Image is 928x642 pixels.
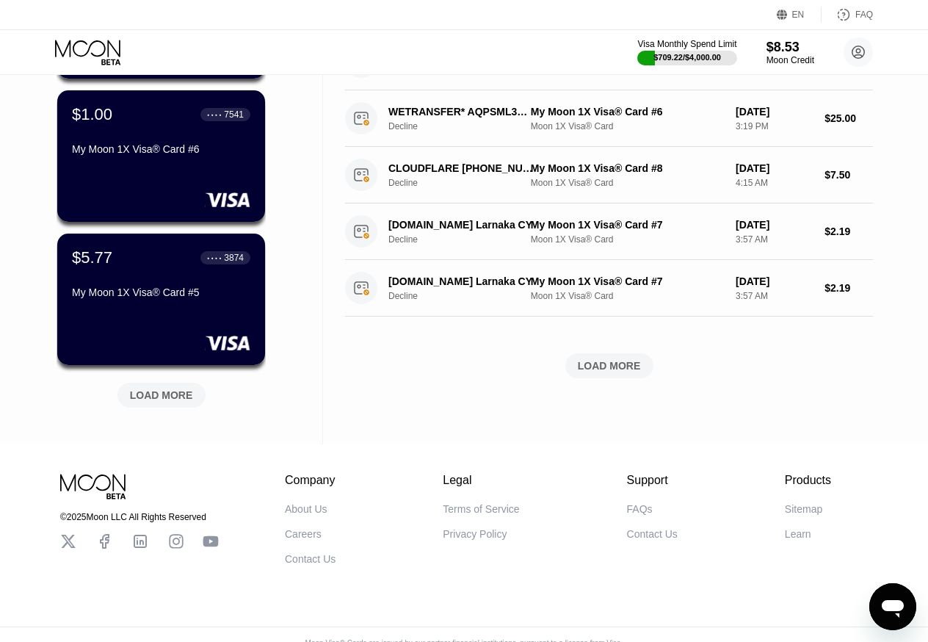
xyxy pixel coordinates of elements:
[777,7,822,22] div: EN
[785,528,811,540] div: Learn
[57,90,265,222] div: $1.00● ● ● ●7541My Moon 1X Visa® Card #6
[824,282,873,294] div: $2.19
[627,474,678,487] div: Support
[531,162,724,174] div: My Moon 1X Visa® Card #8
[766,55,814,65] div: Moon Credit
[736,121,813,131] div: 3:19 PM
[207,256,222,260] div: ● ● ● ●
[855,10,873,20] div: FAQ
[531,219,724,231] div: My Moon 1X Visa® Card #7
[531,106,724,118] div: My Moon 1X Visa® Card #6
[388,162,534,174] div: CLOUDFLARE [PHONE_NUMBER] US
[869,583,916,630] iframe: Button to launch messaging window
[345,90,873,147] div: WETRANSFER* AQPSML3E [PHONE_NUMBER] NLDeclineMy Moon 1X Visa® Card #6Moon 1X Visa® Card[DATE]3:19...
[766,40,814,65] div: $8.53Moon Credit
[224,109,244,120] div: 7541
[388,275,534,287] div: [DOMAIN_NAME] Larnaka CY
[578,359,641,372] div: LOAD MORE
[736,234,813,245] div: 3:57 AM
[531,291,724,301] div: Moon 1X Visa® Card
[285,528,322,540] div: Careers
[345,203,873,260] div: [DOMAIN_NAME] Larnaka CYDeclineMy Moon 1X Visa® Card #7Moon 1X Visa® Card[DATE]3:57 AM$2.19
[285,553,336,565] div: Contact Us
[736,178,813,188] div: 4:15 AM
[736,291,813,301] div: 3:57 AM
[736,275,813,287] div: [DATE]
[224,253,244,263] div: 3874
[285,503,327,515] div: About Us
[72,248,112,267] div: $5.77
[388,121,545,131] div: Decline
[736,219,813,231] div: [DATE]
[60,512,219,522] div: © 2025 Moon LLC All Rights Reserved
[345,147,873,203] div: CLOUDFLARE [PHONE_NUMBER] USDeclineMy Moon 1X Visa® Card #8Moon 1X Visa® Card[DATE]4:15 AM$7.50
[822,7,873,22] div: FAQ
[443,474,519,487] div: Legal
[736,162,813,174] div: [DATE]
[72,105,112,124] div: $1.00
[57,234,265,365] div: $5.77● ● ● ●3874My Moon 1X Visa® Card #5
[388,219,534,231] div: [DOMAIN_NAME] Larnaka CY
[627,503,653,515] div: FAQs
[345,260,873,317] div: [DOMAIN_NAME] Larnaka CYDeclineMy Moon 1X Visa® Card #7Moon 1X Visa® Card[DATE]3:57 AM$2.19
[627,528,678,540] div: Contact Us
[106,377,217,408] div: LOAD MORE
[130,389,193,402] div: LOAD MORE
[531,121,724,131] div: Moon 1X Visa® Card
[653,53,721,62] div: $709.22 / $4,000.00
[785,503,822,515] div: Sitemap
[388,178,545,188] div: Decline
[736,106,813,118] div: [DATE]
[72,143,250,155] div: My Moon 1X Visa® Card #6
[531,234,724,245] div: Moon 1X Visa® Card
[824,112,873,124] div: $25.00
[824,226,873,237] div: $2.19
[207,112,222,117] div: ● ● ● ●
[345,353,873,378] div: LOAD MORE
[531,178,724,188] div: Moon 1X Visa® Card
[443,503,519,515] div: Terms of Service
[531,275,724,287] div: My Moon 1X Visa® Card #7
[72,286,250,298] div: My Moon 1X Visa® Card #5
[637,39,736,65] div: Visa Monthly Spend Limit$709.22/$4,000.00
[388,291,545,301] div: Decline
[443,528,507,540] div: Privacy Policy
[285,474,336,487] div: Company
[388,234,545,245] div: Decline
[388,106,534,118] div: WETRANSFER* AQPSML3E [PHONE_NUMBER] NL
[766,40,814,55] div: $8.53
[792,10,805,20] div: EN
[824,169,873,181] div: $7.50
[637,39,736,49] div: Visa Monthly Spend Limit
[785,474,831,487] div: Products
